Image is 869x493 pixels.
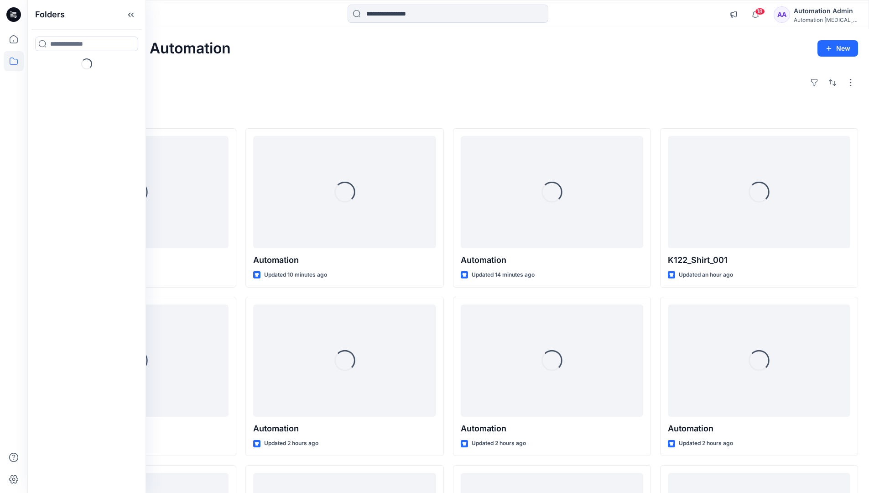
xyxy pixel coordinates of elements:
[264,439,318,448] p: Updated 2 hours ago
[38,108,858,119] h4: Styles
[679,270,733,280] p: Updated an hour ago
[461,254,643,267] p: Automation
[253,254,436,267] p: Automation
[668,254,850,267] p: K122_Shirt_001
[794,5,858,16] div: Automation Admin
[472,439,526,448] p: Updated 2 hours ago
[679,439,733,448] p: Updated 2 hours ago
[668,422,850,435] p: Automation
[774,6,790,23] div: AA
[817,40,858,57] button: New
[794,16,858,23] div: Automation [MEDICAL_DATA]...
[461,422,643,435] p: Automation
[253,422,436,435] p: Automation
[264,270,327,280] p: Updated 10 minutes ago
[472,270,535,280] p: Updated 14 minutes ago
[755,8,765,15] span: 18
